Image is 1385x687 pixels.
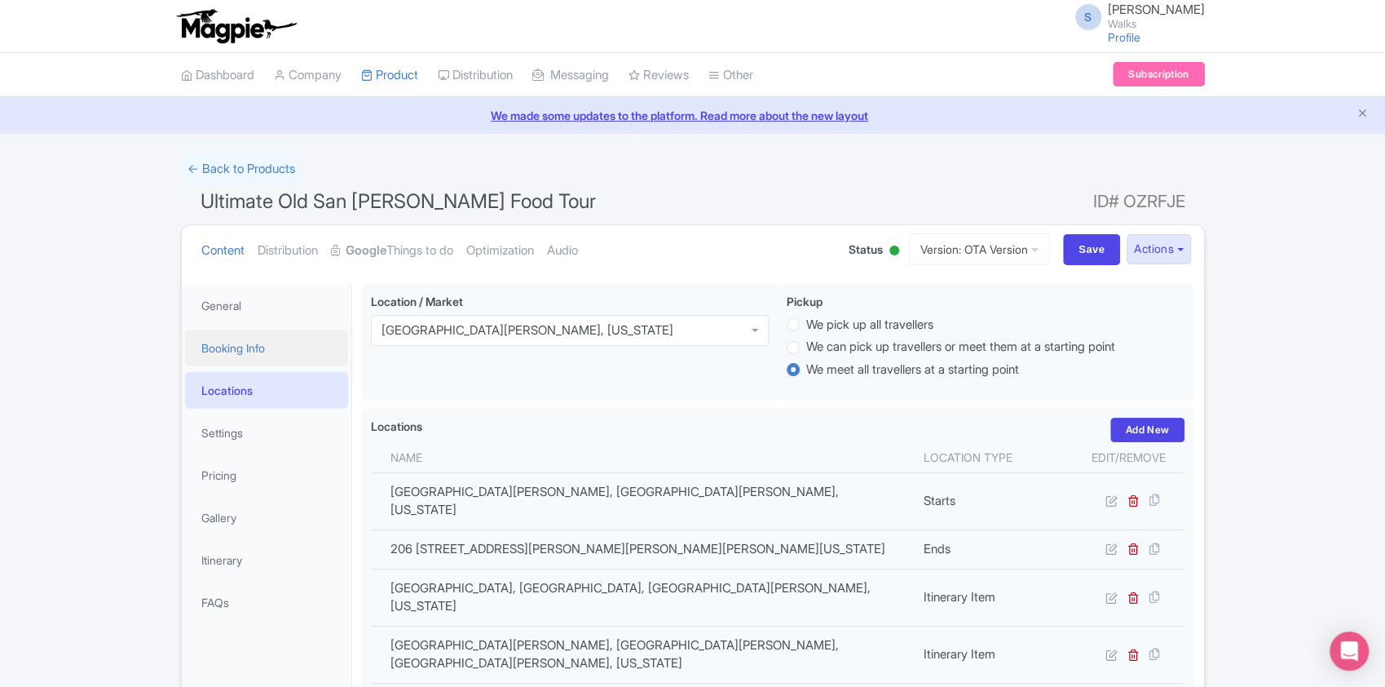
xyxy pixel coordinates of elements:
[185,584,348,621] a: FAQs
[1065,3,1205,29] a: S [PERSON_NAME] Walks
[547,225,578,277] a: Audio
[1072,442,1185,473] th: Edit/Remove
[371,418,422,435] label: Locations
[10,107,1375,124] a: We made some updates to the platform. Read more about the new layout
[258,225,318,277] a: Distribution
[806,338,1115,357] label: We can pick up travellers or meet them at a starting point
[371,472,914,530] td: [GEOGRAPHIC_DATA][PERSON_NAME], [GEOGRAPHIC_DATA][PERSON_NAME], [US_STATE]
[1356,105,1369,124] button: Close announcement
[173,8,299,44] img: logo-ab69f6fb50320c5b225c76a69d11143b.png
[1108,19,1205,29] small: Walks
[913,569,1071,626] td: Itinerary Item
[371,626,914,683] td: [GEOGRAPHIC_DATA][PERSON_NAME], [GEOGRAPHIC_DATA][PERSON_NAME], [GEOGRAPHIC_DATA][PERSON_NAME], [...
[371,530,914,569] td: 206 [STREET_ADDRESS][PERSON_NAME][PERSON_NAME][PERSON_NAME][US_STATE]
[1093,185,1185,218] span: ID# OZRFJE
[913,472,1071,530] td: Starts
[185,414,348,451] a: Settings
[201,225,245,277] a: Content
[185,372,348,409] a: Locations
[185,330,348,366] a: Booking Info
[331,225,453,277] a: GoogleThings to do
[438,53,513,98] a: Distribution
[185,287,348,324] a: General
[185,542,348,578] a: Itinerary
[1330,632,1369,671] div: Open Intercom Messenger
[181,153,302,185] a: ← Back to Products
[185,499,348,536] a: Gallery
[532,53,609,98] a: Messaging
[1108,30,1140,44] a: Profile
[1127,234,1191,264] button: Actions
[185,457,348,494] a: Pricing
[1063,234,1120,265] input: Save
[849,241,883,258] span: Status
[806,361,1019,379] label: We meet all travellers at a starting point
[201,189,596,213] span: Ultimate Old San [PERSON_NAME] Food Tour
[382,323,673,338] div: [GEOGRAPHIC_DATA][PERSON_NAME], [US_STATE]
[371,295,463,308] span: Location / Market
[274,53,342,98] a: Company
[1108,2,1205,17] span: [PERSON_NAME]
[371,569,914,626] td: [GEOGRAPHIC_DATA], [GEOGRAPHIC_DATA], [GEOGRAPHIC_DATA][PERSON_NAME], [US_STATE]
[909,233,1050,265] a: Version: OTA Version
[1113,62,1204,86] a: Subscription
[629,53,689,98] a: Reviews
[886,239,902,264] div: Active
[913,530,1071,569] td: Ends
[913,442,1071,473] th: Location type
[361,53,418,98] a: Product
[708,53,753,98] a: Other
[466,225,534,277] a: Optimization
[371,442,914,473] th: Name
[913,626,1071,683] td: Itinerary Item
[181,53,254,98] a: Dashboard
[346,242,386,260] strong: Google
[1075,4,1101,30] span: S
[806,316,933,335] label: We pick up all travellers
[1110,418,1185,442] a: Add New
[787,295,823,308] span: Pickup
